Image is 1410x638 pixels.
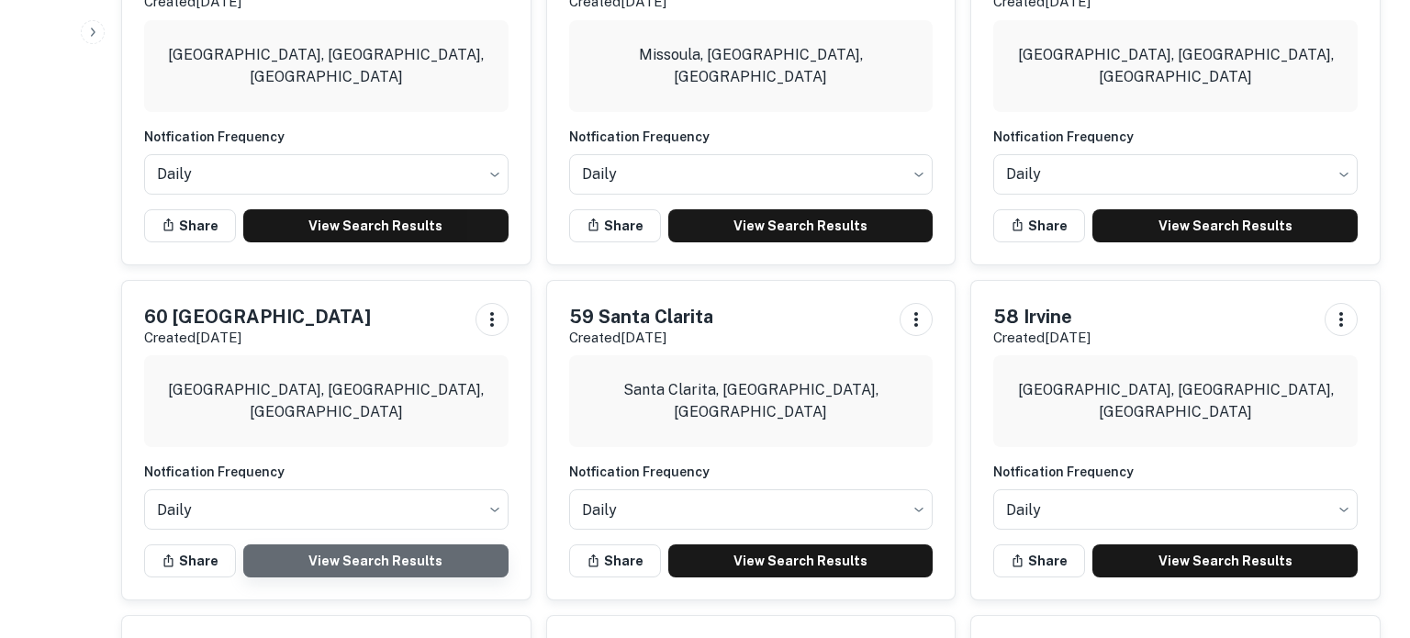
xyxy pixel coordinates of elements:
[993,127,1358,147] h6: Notfication Frequency
[159,44,494,88] p: [GEOGRAPHIC_DATA], [GEOGRAPHIC_DATA], [GEOGRAPHIC_DATA]
[1008,379,1343,423] p: [GEOGRAPHIC_DATA], [GEOGRAPHIC_DATA], [GEOGRAPHIC_DATA]
[569,149,934,200] div: Without label
[243,544,509,577] a: View Search Results
[993,327,1091,349] p: Created [DATE]
[569,209,661,242] button: Share
[243,209,509,242] a: View Search Results
[993,484,1358,535] div: Without label
[569,303,713,330] h5: 59 Santa Clarita
[569,127,934,147] h6: Notfication Frequency
[668,209,934,242] a: View Search Results
[144,127,509,147] h6: Notfication Frequency
[1092,544,1358,577] a: View Search Results
[1318,491,1410,579] iframe: Chat Widget
[159,379,494,423] p: [GEOGRAPHIC_DATA], [GEOGRAPHIC_DATA], [GEOGRAPHIC_DATA]
[993,209,1085,242] button: Share
[144,484,509,535] div: Without label
[144,544,236,577] button: Share
[993,462,1358,482] h6: Notfication Frequency
[144,327,371,349] p: Created [DATE]
[993,303,1091,330] h5: 58 Irvine
[569,484,934,535] div: Without label
[569,462,934,482] h6: Notfication Frequency
[1008,44,1343,88] p: [GEOGRAPHIC_DATA], [GEOGRAPHIC_DATA], [GEOGRAPHIC_DATA]
[993,149,1358,200] div: Without label
[144,303,371,330] h5: 60 [GEOGRAPHIC_DATA]
[993,544,1085,577] button: Share
[1092,209,1358,242] a: View Search Results
[584,44,919,88] p: Missoula, [GEOGRAPHIC_DATA], [GEOGRAPHIC_DATA]
[569,544,661,577] button: Share
[144,462,509,482] h6: Notfication Frequency
[569,327,713,349] p: Created [DATE]
[144,209,236,242] button: Share
[584,379,919,423] p: Santa Clarita, [GEOGRAPHIC_DATA], [GEOGRAPHIC_DATA]
[144,149,509,200] div: Without label
[668,544,934,577] a: View Search Results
